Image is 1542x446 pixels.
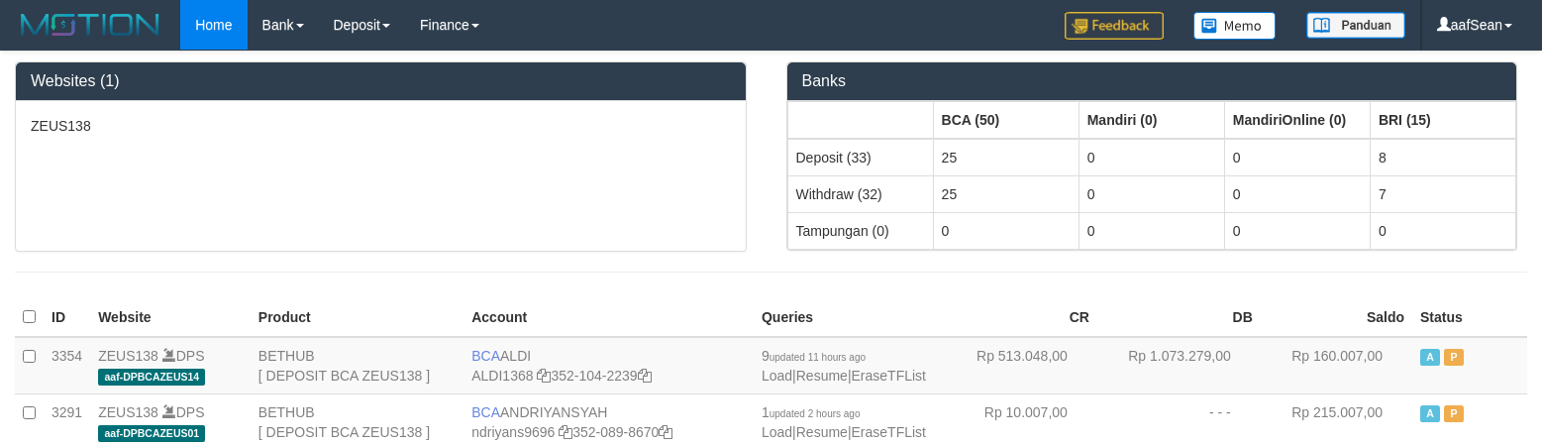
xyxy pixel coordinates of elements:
a: EraseTFList [852,368,926,384]
th: ID [44,298,90,337]
td: Rp 513.048,00 [934,337,1097,394]
td: Rp 1.073.279,00 [1097,337,1261,394]
td: 25 [933,175,1079,212]
a: Resume [796,424,848,440]
a: Copy ALDI1368 to clipboard [537,368,551,384]
th: Saldo [1261,298,1412,337]
td: 0 [933,212,1079,249]
th: Status [1412,298,1527,337]
span: updated 11 hours ago [770,352,866,363]
th: Product [251,298,463,337]
th: Group: activate to sort column ascending [1370,101,1515,139]
a: EraseTFList [852,424,926,440]
td: BETHUB [ DEPOSIT BCA ZEUS138 ] [251,337,463,394]
h3: Banks [802,72,1502,90]
a: ALDI1368 [471,368,533,384]
td: 8 [1370,139,1515,176]
td: 0 [1224,175,1370,212]
th: Group: activate to sort column ascending [933,101,1079,139]
span: | | [762,348,926,384]
span: Paused [1444,405,1464,422]
td: Withdraw (32) [787,175,933,212]
th: Queries [754,298,934,337]
span: 1 [762,404,861,420]
th: Group: activate to sort column ascending [787,101,933,139]
a: Load [762,424,792,440]
img: panduan.png [1306,12,1405,39]
td: Deposit (33) [787,139,933,176]
span: aaf-DPBCAZEUS01 [98,425,205,442]
span: BCA [471,404,500,420]
span: Paused [1444,349,1464,366]
span: BCA [471,348,500,364]
span: Active [1420,405,1440,422]
td: 3354 [44,337,90,394]
td: 0 [1079,139,1224,176]
a: Copy 3520898670 to clipboard [659,424,672,440]
a: Copy ndriyans9696 to clipboard [559,424,572,440]
td: 25 [933,139,1079,176]
td: 0 [1370,212,1515,249]
th: Group: activate to sort column ascending [1224,101,1370,139]
td: Tampungan (0) [787,212,933,249]
span: Active [1420,349,1440,366]
h3: Websites (1) [31,72,731,90]
td: 0 [1224,212,1370,249]
a: ZEUS138 [98,404,158,420]
a: Load [762,368,792,384]
th: DB [1097,298,1261,337]
span: updated 2 hours ago [770,408,861,419]
img: Feedback.jpg [1065,12,1164,40]
a: Resume [796,368,848,384]
th: Account [463,298,754,337]
p: ZEUS138 [31,116,731,136]
span: 9 [762,348,866,364]
img: Button%20Memo.svg [1193,12,1277,40]
th: Website [90,298,251,337]
td: 0 [1079,212,1224,249]
td: ALDI 352-104-2239 [463,337,754,394]
td: Rp 160.007,00 [1261,337,1412,394]
th: CR [934,298,1097,337]
th: Group: activate to sort column ascending [1079,101,1224,139]
a: Copy 3521042239 to clipboard [638,368,652,384]
img: MOTION_logo.png [15,10,165,40]
td: 0 [1079,175,1224,212]
td: 0 [1224,139,1370,176]
td: DPS [90,337,251,394]
a: ZEUS138 [98,348,158,364]
a: ndriyans9696 [471,424,555,440]
td: 7 [1370,175,1515,212]
span: | | [762,404,926,440]
span: aaf-DPBCAZEUS14 [98,369,205,386]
